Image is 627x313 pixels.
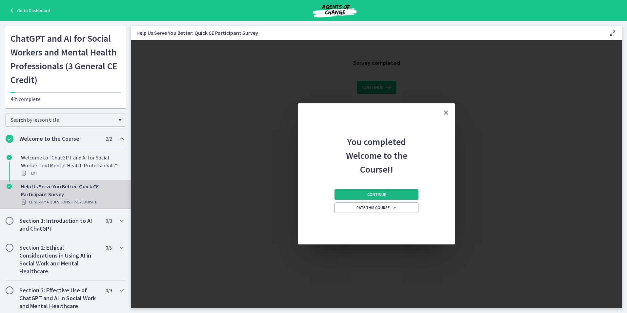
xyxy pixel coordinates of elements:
[5,114,126,127] div: Search by lesson title
[7,155,12,160] i: Completed
[10,95,121,103] p: complete
[367,192,386,197] span: Continue
[73,198,97,206] span: PREREQUISITE
[19,286,99,310] h2: Section 3: Effective Use of ChatGPT and AI in Social Work and Mental Healthcare
[334,202,418,213] a: Rate this course! Opens in a new window
[21,182,123,206] div: Help Us Serve You Better: Quick CE Participant Survey
[21,169,123,177] div: Text
[106,286,112,294] span: 0 / 9
[21,154,123,177] div: Welcome to "ChatGPT and AI for Social Workers and Mental Health Professionals"!
[8,7,50,14] a: Go to Dashboard
[393,206,396,210] i: Opens in a new window
[21,198,123,206] div: CE Survey
[106,135,112,143] span: 2 / 2
[10,31,121,87] h1: ChatGPT and AI for Social Workers and Mental Health Professionals (3 General CE Credit)
[333,122,420,176] h2: You completed Welcome to the Course!!
[11,116,115,123] span: Search by lesson title
[6,135,13,143] i: Completed
[71,198,72,206] span: ·
[136,29,598,37] h3: Help Us Serve You Better: Quick CE Participant Survey
[46,198,70,206] span: · 6 Questions
[295,3,374,18] img: Agents of Change
[356,205,396,210] span: Rate this course!
[10,95,19,103] span: 4%
[437,103,455,122] button: Close
[106,217,112,225] span: 0 / 3
[19,135,99,143] h2: Welcome to the Course!
[334,189,418,200] button: Continue
[19,244,99,275] h2: Section 2: Ethical Considerations in Using AI in Social Work and Mental Healthcare
[106,244,112,252] span: 0 / 5
[7,184,12,189] i: Completed
[19,217,99,233] h2: Section 1: Introduction to AI and ChatGPT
